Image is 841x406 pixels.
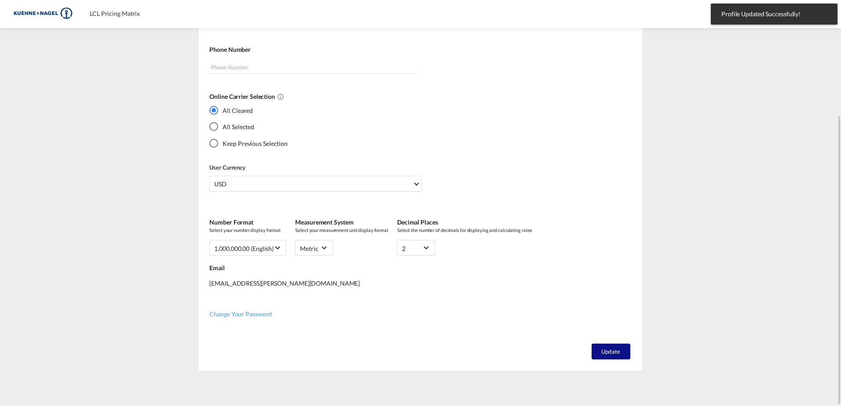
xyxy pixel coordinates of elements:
[209,138,288,148] md-radio-button: Keep Previous Selection
[277,93,284,100] md-icon: All Cleared : Deselects all online carriers by default.All Selected : Selects all online carriers...
[214,245,274,252] div: 1,000,000.00 (English)
[295,218,388,227] label: Measurement System
[209,176,421,192] md-select: Select Currency: $ USDUnited States Dollar
[209,92,625,101] label: Online Carrier Selection
[397,227,532,233] span: Select the number of decimals for displaying and calculating rates
[214,180,412,188] span: USD
[402,245,406,252] div: 2
[209,218,286,227] label: Number Format
[209,105,288,115] md-radio-button: All Cleared
[209,163,421,171] label: User Currency
[209,272,633,303] div: [EMAIL_ADDRESS][PERSON_NAME][DOMAIN_NAME]
[209,45,625,54] label: Phone Number
[719,10,830,18] span: Profile Updated Successfully!
[295,227,388,233] span: Select your measurement unit display format
[209,105,288,155] md-radio-group: Yes
[209,264,633,272] label: Email
[13,4,73,24] img: 36441310f41511efafde313da40ec4a4.png
[592,344,630,359] button: Update
[209,227,286,233] span: Select your number display format
[90,10,140,17] span: LCL Pricing Matrix
[397,218,532,227] label: Decimal Places
[209,122,288,131] md-radio-button: All Selected
[209,61,417,74] input: Phone Number
[300,245,318,252] div: metric
[209,310,272,318] span: Change Your Password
